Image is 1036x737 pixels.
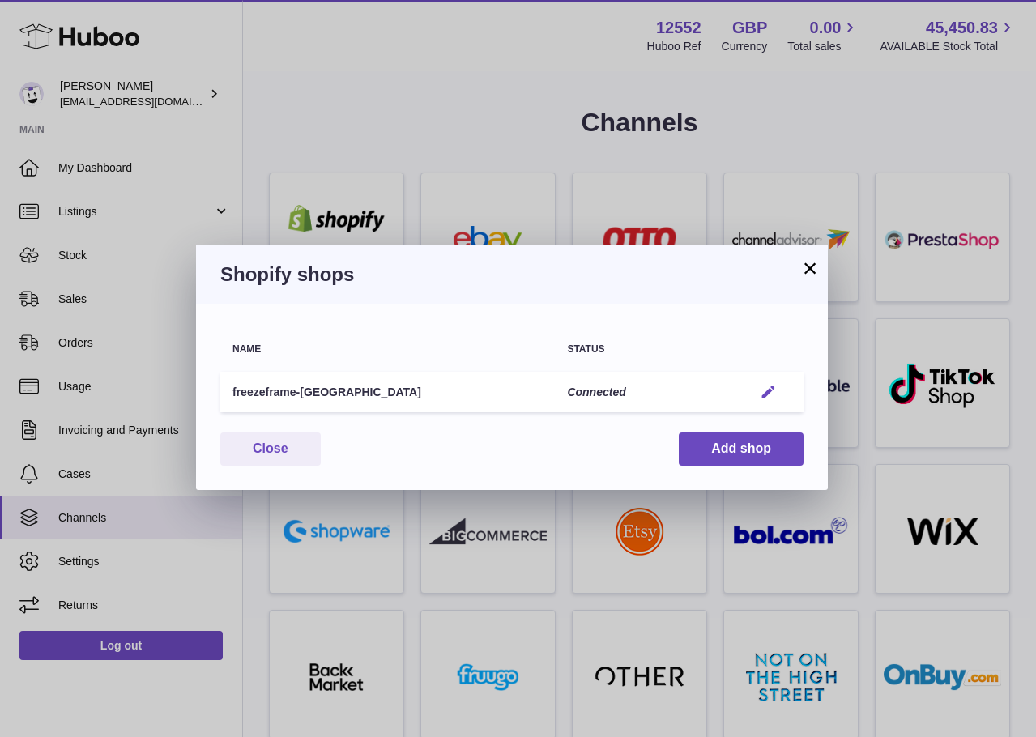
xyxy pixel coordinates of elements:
button: × [800,258,820,278]
div: Name [232,344,543,355]
button: Close [220,432,321,466]
td: freezeframe-[GEOGRAPHIC_DATA] [220,372,555,413]
h3: Shopify shops [220,262,804,288]
div: Status [567,344,729,355]
td: Connected [555,372,741,413]
button: Add shop [679,432,804,466]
